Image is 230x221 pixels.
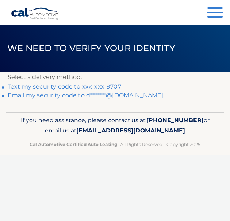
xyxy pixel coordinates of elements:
span: [EMAIL_ADDRESS][DOMAIN_NAME] [76,127,185,134]
p: - All Rights Reserved - Copyright 2025 [17,141,214,148]
span: [PHONE_NUMBER] [146,117,204,124]
button: Menu [207,7,223,19]
a: Text my security code to xxx-xxx-9707 [8,83,121,90]
strong: Cal Automotive Certified Auto Leasing [30,142,117,147]
span: We need to verify your identity [7,43,175,53]
a: Email my security code to d*******@[DOMAIN_NAME] [8,92,164,99]
a: Cal Automotive [11,7,60,20]
p: If you need assistance, please contact us at: or email us at [17,115,214,136]
p: Select a delivery method: [8,72,222,82]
